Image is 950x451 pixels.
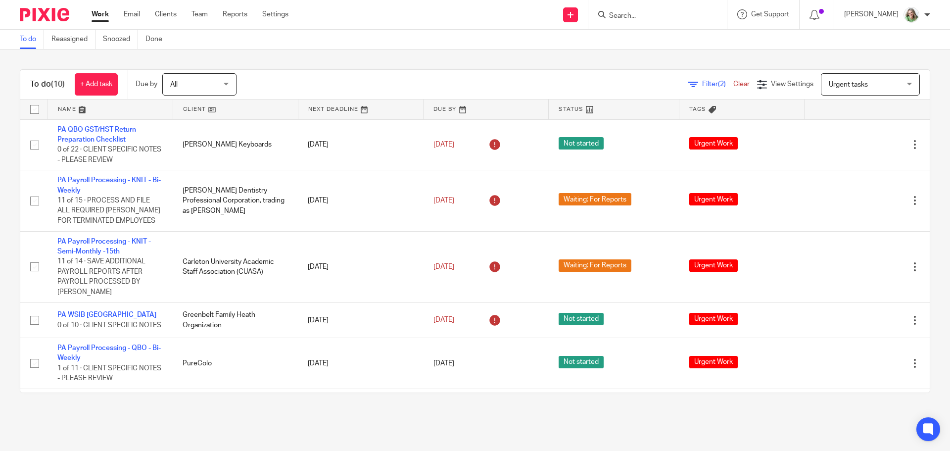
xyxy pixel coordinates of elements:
[57,238,151,255] a: PA Payroll Processing - KNIT - Semi-Monthly -15th
[57,322,161,329] span: 0 of 10 · CLIENT SPECIFIC NOTES
[689,106,706,112] span: Tags
[57,126,136,143] a: PA QBO GST/HST Return Preparation Checklist
[298,302,423,338] td: [DATE]
[771,81,813,88] span: View Settings
[57,146,161,163] span: 0 of 22 · CLIENT SPECIFIC NOTES - PLEASE REVIEW
[433,360,454,367] span: [DATE]
[559,193,631,205] span: Waiting: For Reports
[689,356,738,368] span: Urgent Work
[689,313,738,325] span: Urgent Work
[751,11,789,18] span: Get Support
[136,79,157,89] p: Due by
[20,30,44,49] a: To do
[173,170,298,231] td: [PERSON_NAME] Dentistry Professional Corporation, trading as [PERSON_NAME]
[30,79,65,90] h1: To do
[223,9,247,19] a: Reports
[702,81,733,88] span: Filter
[433,197,454,204] span: [DATE]
[433,263,454,270] span: [DATE]
[733,81,750,88] a: Clear
[51,80,65,88] span: (10)
[173,389,298,440] td: Greenbelt Family Heath Team
[57,197,160,224] span: 11 of 15 · PROCESS AND FILE ALL REQUIRED [PERSON_NAME] FOR TERMINATED EMPLOYEES
[559,313,604,325] span: Not started
[298,170,423,231] td: [DATE]
[689,193,738,205] span: Urgent Work
[903,7,919,23] img: KC%20Photo.jpg
[173,231,298,302] td: Carleton University Academic Staff Association (CUASA)
[145,30,170,49] a: Done
[298,338,423,389] td: [DATE]
[57,258,145,296] span: 11 of 14 · SAVE ADDITIONAL PAYROLL REPORTS AFTER PAYROLL PROCESSED BY [PERSON_NAME]
[298,119,423,170] td: [DATE]
[559,259,631,272] span: Waiting: For Reports
[689,259,738,272] span: Urgent Work
[559,356,604,368] span: Not started
[124,9,140,19] a: Email
[559,137,604,150] span: Not started
[608,12,697,21] input: Search
[844,9,899,19] p: [PERSON_NAME]
[57,345,161,361] a: PA Payroll Processing - QBO - Bi-Weekly
[57,177,161,194] a: PA Payroll Processing - KNIT - Bi-Weekly
[155,9,177,19] a: Clients
[170,81,178,88] span: All
[173,302,298,338] td: Greenbelt Family Heath Organization
[75,73,118,96] a: + Add task
[57,365,161,382] span: 1 of 11 · CLIENT SPECIFIC NOTES - PLEASE REVIEW
[57,311,156,318] a: PA WSIB [GEOGRAPHIC_DATA]
[173,119,298,170] td: [PERSON_NAME] Keyboards
[191,9,208,19] a: Team
[689,137,738,150] span: Urgent Work
[20,8,69,21] img: Pixie
[262,9,288,19] a: Settings
[51,30,95,49] a: Reassigned
[298,231,423,302] td: [DATE]
[173,338,298,389] td: PureColo
[829,81,868,88] span: Urgent tasks
[298,389,423,440] td: [DATE]
[718,81,726,88] span: (2)
[103,30,138,49] a: Snoozed
[433,317,454,324] span: [DATE]
[92,9,109,19] a: Work
[433,141,454,148] span: [DATE]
